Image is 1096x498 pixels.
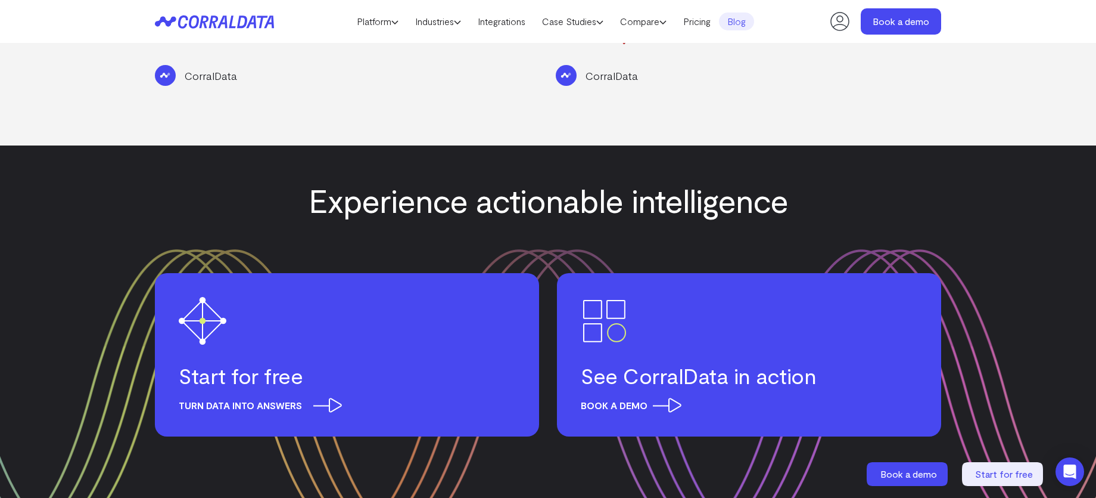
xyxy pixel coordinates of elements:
a: Case Studies [534,13,612,30]
p: CorralData [185,68,237,83]
a: Integrations [469,13,534,30]
span: Start for free [975,468,1033,480]
a: Start for free [962,462,1045,486]
a: Book a demo [861,8,941,35]
a: Pricing [675,13,719,30]
a: Industries [407,13,469,30]
a: See CorralData in action Book a demo [557,273,941,437]
p: CorralData [586,68,638,83]
span: Book a demo [880,468,937,480]
span: Turn data into answers [179,398,336,413]
div: Open Intercom Messenger [1055,457,1084,486]
a: Start for free Turn data into answers [155,273,539,437]
h3: See CorralData in action [581,363,917,389]
a: Compare [612,13,675,30]
span: Book a demo [581,398,681,413]
h3: Start for free [179,363,515,389]
a: Book a demo [867,462,950,486]
a: Platform [348,13,407,30]
a: Blog [719,13,754,30]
